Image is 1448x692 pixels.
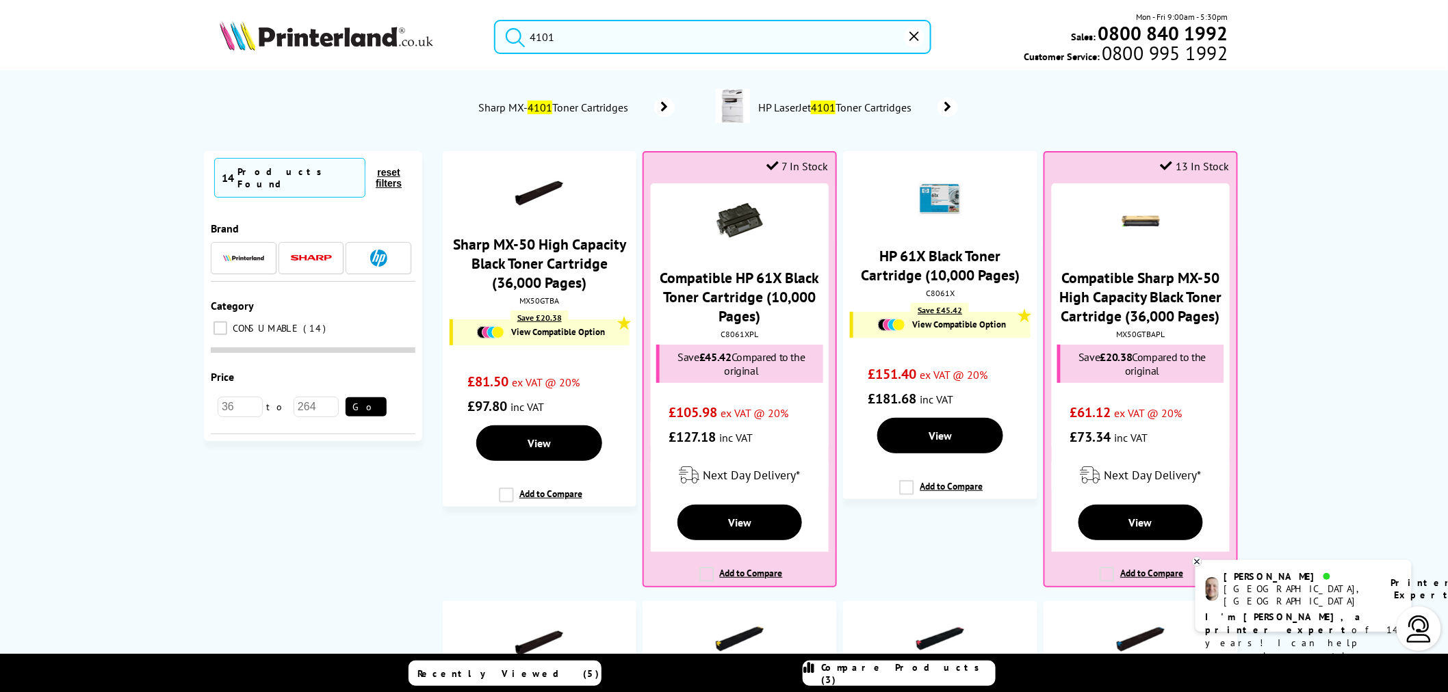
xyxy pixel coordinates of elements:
[453,235,626,292] a: Sharp MX-50 High Capacity Black Toner Cartridge (36,000 Pages)
[929,429,952,442] span: View
[920,392,954,406] span: inc VAT
[1098,21,1228,46] b: 0800 840 1992
[211,222,239,235] span: Brand
[211,299,254,312] span: Category
[660,268,820,325] a: Compatible HP 61X Black Toner Cartridge (10,000 Pages)
[703,467,801,483] span: Next Day Delivery*
[515,625,563,661] img: kj.gif
[728,516,751,529] span: View
[515,175,563,211] img: kj.gif
[654,329,825,339] div: C8061XPL
[911,303,969,317] div: Save £45.42
[860,319,1023,331] a: View Compatible Option
[878,319,905,331] img: Cartridges
[476,425,602,461] a: View
[1129,516,1152,529] span: View
[510,310,569,325] div: Save £20.38
[477,326,504,338] img: Cartridges
[868,390,917,408] span: £181.68
[1057,345,1224,383] div: Save Compared to the original
[716,625,764,652] img: 3287.gif
[916,175,964,223] img: OR590000075709.gif
[716,197,764,245] img: K11892ZA-small.gif
[803,661,996,686] a: Compare Products (3)
[1117,197,1165,245] img: comp-sharp-mx31gt-black-small.png
[477,98,675,117] a: Sharp MX-4101Toner Cartridges
[766,159,829,173] div: 7 In Stock
[811,101,836,114] mark: 4101
[1406,615,1433,643] img: user-headset-light.svg
[1100,567,1183,593] label: Add to Compare
[220,21,476,53] a: Printerland Logo
[511,326,605,338] span: View Compatible Option
[1078,505,1203,540] a: View
[912,319,1006,330] span: View Compatible Option
[1059,268,1221,325] a: Compatible Sharp MX-50 High Capacity Black Toner Cartridge (36,000 Pages)
[460,326,623,338] a: View Compatible Option
[211,370,234,384] span: Price
[1117,625,1165,653] img: 563.gif
[899,480,983,506] label: Add to Compare
[222,171,234,185] span: 14
[237,165,358,190] div: Products Found
[1206,611,1365,636] b: I'm [PERSON_NAME], a printer expert
[499,488,582,514] label: Add to Compare
[699,567,783,593] label: Add to Compare
[721,406,788,420] span: ex VAT @ 20%
[853,288,1026,298] div: C8061X
[291,255,332,261] img: Sharp
[365,166,412,189] button: reset filters
[263,401,294,413] span: to
[861,246,1020,284] a: HP 61X Black Toner Cartridge (10,000 Pages)
[494,20,931,54] input: Sea
[1206,577,1219,601] img: ashley-livechat.png
[920,368,988,382] span: ex VAT @ 20%
[528,436,551,450] span: View
[467,373,508,390] span: £81.50
[1100,350,1133,364] span: £20.38
[1161,159,1230,173] div: 13 In Stock
[1052,456,1229,494] div: modal_delivery
[409,661,602,686] a: Recently Viewed (5)
[1072,30,1096,43] span: Sales:
[651,456,828,494] div: modal_delivery
[512,375,580,389] span: ex VAT @ 20%
[1224,583,1374,607] div: [GEOGRAPHIC_DATA], [GEOGRAPHIC_DATA]
[510,400,544,414] span: inc VAT
[214,321,227,335] input: CONSUMABLE 14
[467,397,507,415] span: £97.80
[370,250,387,267] img: HP
[528,101,552,114] mark: 4101
[1206,611,1401,676] p: of 14 years! I can help you choose the right product
[303,322,329,334] span: 14
[220,21,433,51] img: Printerland Logo
[1055,329,1226,339] div: MX50GTBAPL
[294,397,339,417] input: 264
[1224,570,1374,583] div: [PERSON_NAME]
[916,625,964,652] img: 864.gif
[677,505,802,540] a: View
[477,101,634,114] span: Sharp MX- Toner Cartridges
[223,254,264,261] img: Printerland
[868,365,917,383] span: £151.40
[1104,467,1201,483] span: Next Day Delivery*
[821,661,995,686] span: Compare Products (3)
[757,101,917,114] span: HP LaserJet Toner Cartridges
[757,89,958,126] a: HP LaserJet4101Toner Cartridges
[719,431,753,444] span: inc VAT
[1114,431,1148,444] span: inc VAT
[699,350,732,364] span: £45.42
[417,667,599,680] span: Recently Viewed (5)
[1100,46,1228,59] span: 0800 995 1992
[877,418,1003,453] a: View
[656,345,823,383] div: Save Compared to the original
[1070,403,1111,421] span: £61.12
[1137,10,1228,23] span: Mon - Fri 9:00am - 5:30pm
[1096,27,1228,40] a: 0800 840 1992
[669,428,716,446] span: £127.18
[346,397,387,416] button: Go
[1070,428,1111,446] span: £73.34
[218,397,263,417] input: 36
[453,295,626,306] div: MX50GTBA
[1024,46,1228,63] span: Customer Service:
